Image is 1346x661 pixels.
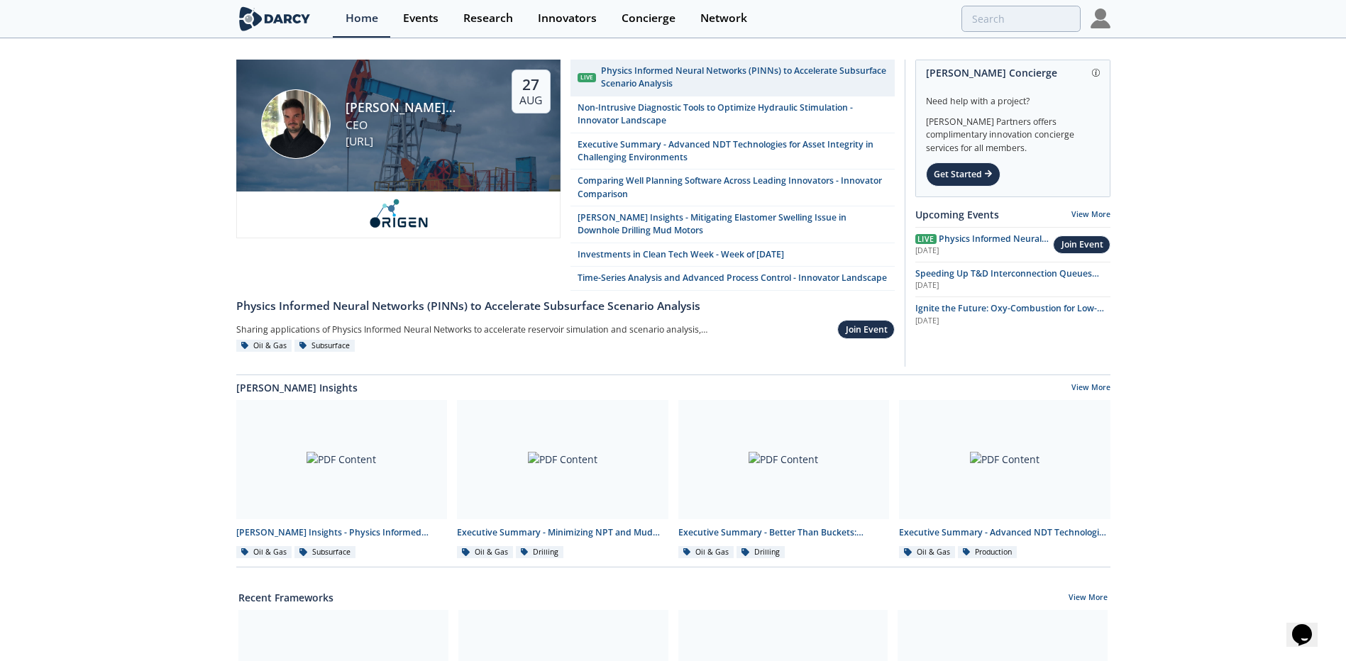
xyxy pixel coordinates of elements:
div: Oil & Gas [899,546,955,559]
button: Join Event [837,320,894,339]
div: Drilling [516,546,564,559]
a: Ignite the Future: Oxy-Combustion for Low-Carbon Power [DATE] [915,302,1110,326]
div: Executive Summary - Advanced NDT Technologies for Asset Integrity in Challenging Environments [899,526,1110,539]
div: Innovators [538,13,597,24]
div: Production [958,546,1017,559]
a: [PERSON_NAME] Insights [236,380,358,395]
img: logo-wide.svg [236,6,314,31]
a: Investments in Clean Tech Week - Week of [DATE] [570,243,895,267]
a: Upcoming Events [915,207,999,222]
div: Oil & Gas [236,546,292,559]
div: Sharing applications of Physics Informed Neural Networks to accelerate reservoir simulation and s... [236,320,713,340]
span: Live [915,234,937,244]
div: Physics Informed Neural Networks (PINNs) to Accelerate Subsurface Scenario Analysis [236,298,895,315]
a: PDF Content Executive Summary - Better Than Buckets: Advancing Hole Cleaning with Automated Cutti... [673,400,895,560]
div: 27 [519,75,542,94]
div: CEO [346,117,487,134]
a: View More [1069,592,1108,605]
iframe: chat widget [1286,604,1332,647]
div: [PERSON_NAME] Concierge [926,60,1100,85]
div: Oil & Gas [678,546,734,559]
div: Home [346,13,378,24]
img: origen.ai.png [363,199,434,228]
div: [PERSON_NAME] [PERSON_NAME] [346,98,487,116]
a: PDF Content Executive Summary - Minimizing NPT and Mud Costs with Automated Fluids Intelligence O... [452,400,673,560]
div: Executive Summary - Better Than Buckets: Advancing Hole Cleaning with Automated Cuttings Monitoring [678,526,890,539]
div: Live [578,73,596,82]
div: Executive Summary - Minimizing NPT and Mud Costs with Automated Fluids Intelligence [457,526,668,539]
div: Network [700,13,747,24]
a: [PERSON_NAME] Insights - Mitigating Elastomer Swelling Issue in Downhole Drilling Mud Motors [570,206,895,243]
button: Join Event [1053,235,1110,255]
div: Physics Informed Neural Networks (PINNs) to Accelerate Subsurface Scenario Analysis [601,65,887,91]
span: Physics Informed Neural Networks (PINNs) to Accelerate Subsurface Scenario Analysis [915,233,1049,271]
div: Join Event [1061,238,1103,251]
a: Comparing Well Planning Software Across Leading Innovators - Innovator Comparison [570,170,895,206]
div: Aug [519,94,542,108]
a: Physics Informed Neural Networks (PINNs) to Accelerate Subsurface Scenario Analysis [236,291,895,315]
div: Join Event [846,323,888,336]
div: Events [403,13,438,24]
div: [URL] [346,133,487,150]
div: [PERSON_NAME] Insights - Physics Informed Neural Networks to Accelerate Subsurface Scenario Analysis [236,526,448,539]
span: Speeding Up T&D Interconnection Queues with Enhanced Software Solutions [915,267,1099,292]
a: Recent Frameworks [238,590,333,605]
img: information.svg [1092,69,1100,77]
img: Ruben Rodriguez Torrado [261,89,331,159]
div: Research [463,13,513,24]
a: View More [1071,209,1110,219]
div: [DATE] [915,280,1110,291]
a: PDF Content Executive Summary - Advanced NDT Technologies for Asset Integrity in Challenging Envi... [894,400,1115,560]
a: Non-Intrusive Diagnostic Tools to Optimize Hydraulic Stimulation - Innovator Landscape [570,96,895,133]
a: Live Physics Informed Neural Networks (PINNs) to Accelerate Subsurface Scenario Analysis [DATE] [915,233,1054,257]
div: Oil & Gas [457,546,513,559]
div: Subsurface [294,546,355,559]
a: View More [1071,382,1110,395]
div: Drilling [737,546,785,559]
div: [PERSON_NAME] Partners offers complimentary innovation concierge services for all members. [926,108,1100,155]
a: Ruben Rodriguez Torrado [PERSON_NAME] [PERSON_NAME] CEO [URL] 27 Aug [236,60,561,291]
a: Live Physics Informed Neural Networks (PINNs) to Accelerate Subsurface Scenario Analysis [570,60,895,96]
img: Profile [1091,9,1110,28]
a: Executive Summary - Advanced NDT Technologies for Asset Integrity in Challenging Environments [570,133,895,170]
input: Advanced Search [961,6,1081,32]
div: Concierge [622,13,675,24]
div: Need help with a project? [926,85,1100,108]
span: Ignite the Future: Oxy-Combustion for Low-Carbon Power [915,302,1104,327]
div: [DATE] [915,245,1054,257]
a: Speeding Up T&D Interconnection Queues with Enhanced Software Solutions [DATE] [915,267,1110,291]
a: PDF Content [PERSON_NAME] Insights - Physics Informed Neural Networks to Accelerate Subsurface Sc... [231,400,453,560]
a: Time-Series Analysis and Advanced Process Control - Innovator Landscape [570,267,895,290]
div: Subsurface [294,340,355,352]
div: Get Started [926,162,1000,187]
div: [DATE] [915,316,1110,327]
div: Oil & Gas [236,340,292,352]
